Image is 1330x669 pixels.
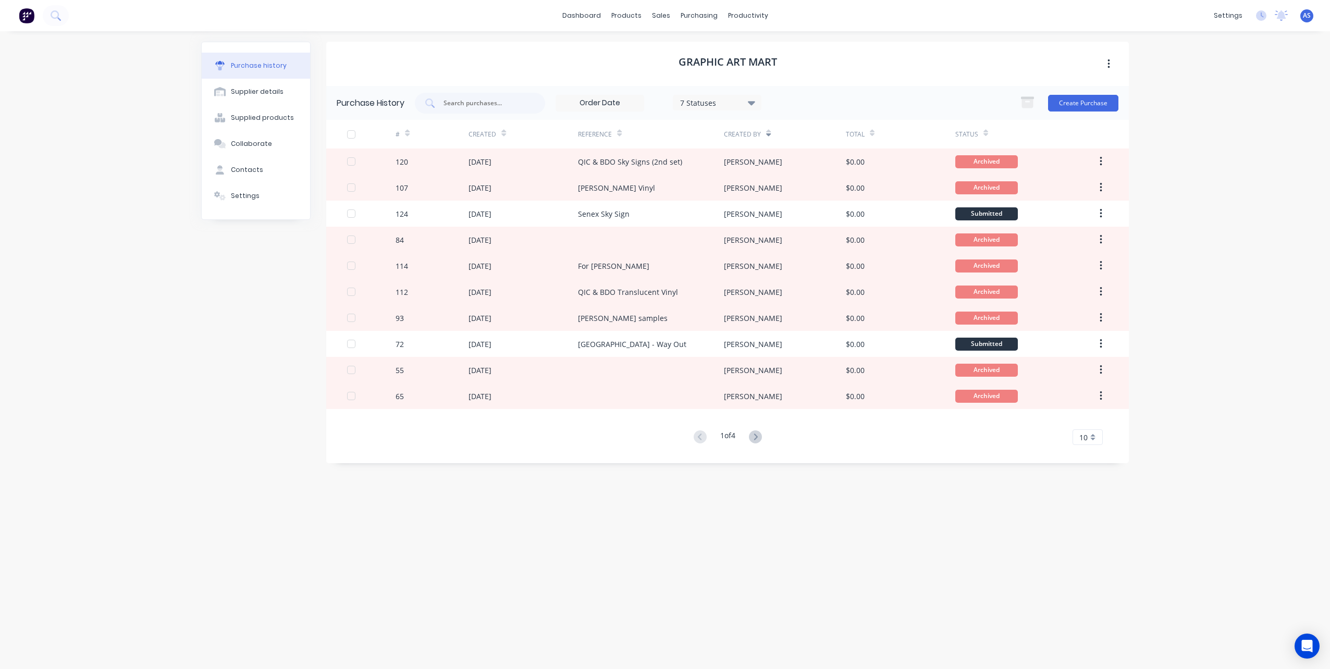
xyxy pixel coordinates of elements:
div: Archived [955,155,1018,168]
div: $0.00 [846,391,865,402]
div: 55 [396,365,404,376]
div: QIC & BDO Translucent Vinyl [578,287,678,298]
div: $0.00 [846,261,865,271]
div: [DATE] [469,391,491,402]
div: Archived [955,312,1018,325]
div: Open Intercom Messenger [1295,634,1320,659]
button: Supplied products [202,105,310,131]
div: [PERSON_NAME] samples [578,313,668,324]
div: Archived [955,364,1018,377]
div: Archived [955,181,1018,194]
div: [PERSON_NAME] [724,391,782,402]
div: Contacts [231,165,263,175]
input: Order Date [556,95,644,111]
div: [DATE] [469,182,491,193]
button: Supplier details [202,79,310,105]
div: [PERSON_NAME] [724,156,782,167]
button: Collaborate [202,131,310,157]
div: [PERSON_NAME] [724,365,782,376]
div: 107 [396,182,408,193]
div: Created [469,130,496,139]
input: Search purchases... [442,98,529,108]
div: Total [846,130,865,139]
div: 84 [396,234,404,245]
div: $0.00 [846,234,865,245]
div: [PERSON_NAME] [724,182,782,193]
div: $0.00 [846,313,865,324]
h1: Graphic Art Mart [679,56,777,68]
div: [DATE] [469,313,491,324]
div: Reference [578,130,612,139]
div: For [PERSON_NAME] [578,261,649,271]
button: Purchase history [202,53,310,79]
div: [DATE] [469,365,491,376]
div: 120 [396,156,408,167]
div: [DATE] [469,156,491,167]
div: Archived [955,259,1018,272]
span: 10 [1079,432,1088,443]
div: # [396,130,400,139]
div: Collaborate [231,139,272,148]
div: [PERSON_NAME] [724,208,782,219]
div: $0.00 [846,182,865,193]
div: $0.00 [846,339,865,350]
div: Purchase History [337,97,404,109]
div: [PERSON_NAME] [724,261,782,271]
div: 114 [396,261,408,271]
div: 93 [396,313,404,324]
div: 1 of 4 [720,430,735,445]
div: 65 [396,391,404,402]
div: [DATE] [469,339,491,350]
div: settings [1209,8,1248,23]
div: Created By [724,130,761,139]
button: Settings [202,183,310,209]
div: [GEOGRAPHIC_DATA] - Way Out [578,339,686,350]
div: [DATE] [469,208,491,219]
div: purchasing [675,8,723,23]
div: [PERSON_NAME] Vinyl [578,182,655,193]
div: [DATE] [469,234,491,245]
span: AS [1303,11,1311,20]
div: $0.00 [846,156,865,167]
div: Archived [955,390,1018,403]
div: Submitted [955,338,1018,351]
div: $0.00 [846,365,865,376]
div: Supplier details [231,87,284,96]
div: sales [647,8,675,23]
div: Senex Sky Sign [578,208,630,219]
div: 72 [396,339,404,350]
div: [PERSON_NAME] [724,234,782,245]
div: Archived [955,286,1018,299]
div: $0.00 [846,287,865,298]
div: Submitted [955,207,1018,220]
div: Supplied products [231,113,294,122]
div: Settings [231,191,260,201]
div: [PERSON_NAME] [724,287,782,298]
div: 112 [396,287,408,298]
div: Status [955,130,978,139]
button: Contacts [202,157,310,183]
div: Archived [955,233,1018,246]
div: 7 Statuses [680,97,755,108]
div: [DATE] [469,261,491,271]
div: Purchase history [231,61,287,70]
div: productivity [723,8,773,23]
img: Factory [19,8,34,23]
div: 124 [396,208,408,219]
a: dashboard [557,8,606,23]
div: [DATE] [469,287,491,298]
div: products [606,8,647,23]
div: $0.00 [846,208,865,219]
div: QIC & BDO Sky Signs (2nd set) [578,156,682,167]
button: Create Purchase [1048,95,1118,111]
div: [PERSON_NAME] [724,313,782,324]
div: [PERSON_NAME] [724,339,782,350]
